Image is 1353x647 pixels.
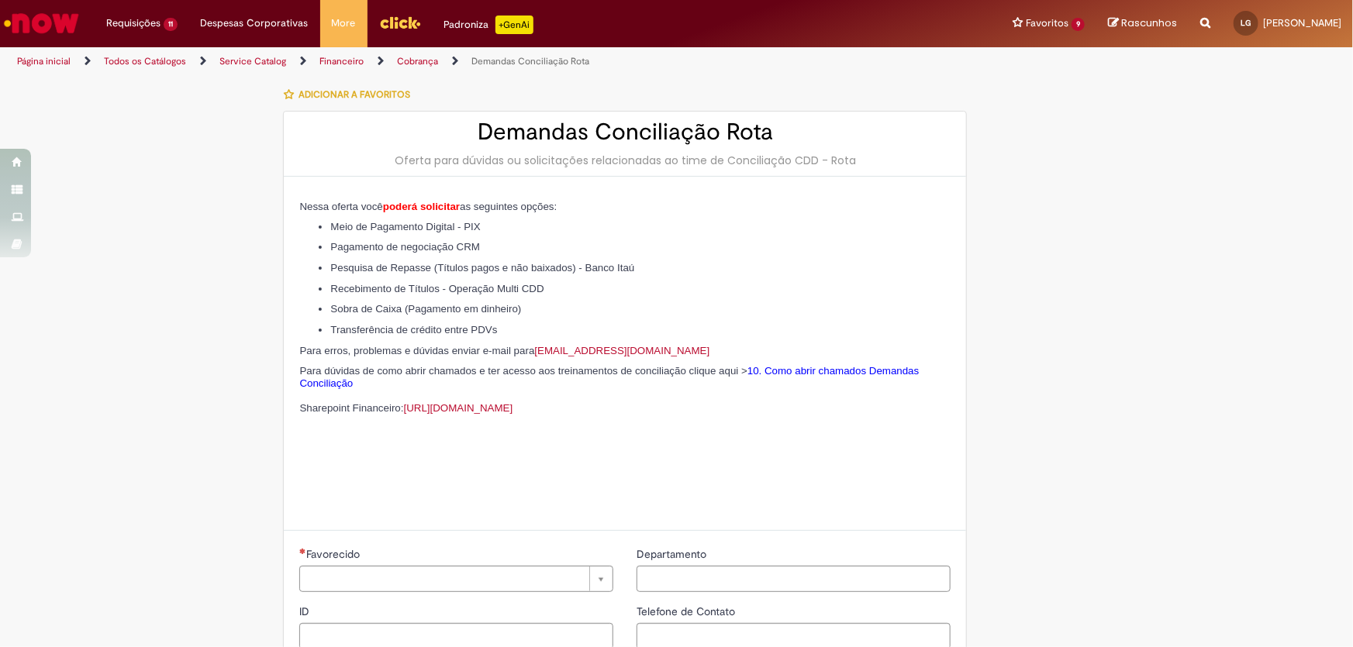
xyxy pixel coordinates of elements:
div: Oferta para dúvidas ou solicitações relacionadas ao time de Conciliação CDD - Rota [299,153,951,168]
button: Adicionar a Favoritos [283,78,419,111]
a: Financeiro [319,55,364,67]
a: [EMAIL_ADDRESS][DOMAIN_NAME] [534,345,709,356]
span: Transferência de crédito entre PDVs [330,324,497,336]
span: Despesas Corporativas [201,15,309,31]
span: Adicionar a Favoritos [299,88,410,101]
span: More [332,15,356,31]
a: Todos os Catálogos [104,55,186,67]
span: Pesquisa de Repasse (Títulos pagos e não baixados) - Banco Itaú [330,262,634,274]
img: ServiceNow [2,8,81,39]
span: Telefone de Contato [637,604,738,618]
span: Meio de Pagamento Digital - PIX [330,221,480,232]
a: Limpar campo Favorecido [299,566,613,592]
a: Service Catalog [219,55,286,67]
span: Requisições [106,15,160,31]
a: [URL][DOMAIN_NAME] [404,402,513,414]
span: Sobra de Caixa (Pagamento em dinheiro) [330,303,521,315]
ul: Trilhas de página [12,47,890,76]
span: Departamento [637,547,709,561]
span: Para erros, problemas e dúvidas enviar e-mail para [299,345,709,356]
img: click_logo_yellow_360x200.png [379,11,421,34]
span: Nessa oferta você [299,201,382,212]
span: 11 [164,18,178,31]
span: Recebimento de Títulos - Operação Multi CDD [330,283,544,294]
input: Departamento [637,566,951,592]
span: LG [1241,18,1251,28]
a: Rascunhos [1108,16,1177,31]
p: +GenAi [495,15,533,34]
span: 9 [1072,18,1085,31]
a: Página inicial [17,55,71,67]
span: ID [299,604,312,618]
span: Necessários [299,548,306,554]
h2: Demandas Conciliação Rota [299,119,951,145]
span: Rascunhos [1121,15,1177,30]
span: [PERSON_NAME] [1263,16,1341,29]
span: Favoritos [1026,15,1068,31]
div: Padroniza [444,15,533,34]
span: as seguintes opções: [460,201,557,212]
span: poderá solicitar [383,201,460,212]
span: Pagamento de negociação CRM [330,241,480,253]
a: Cobrança [397,55,438,67]
a: 10. Como abrir chamados Demandas Conciliação [299,365,919,389]
span: Para dúvidas de como abrir chamados e ter acesso aos treinamentos de conciliação clique aqui > Sh... [299,365,919,414]
span: Necessários - Favorecido [306,547,363,561]
a: Demandas Conciliação Rota [471,55,589,67]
